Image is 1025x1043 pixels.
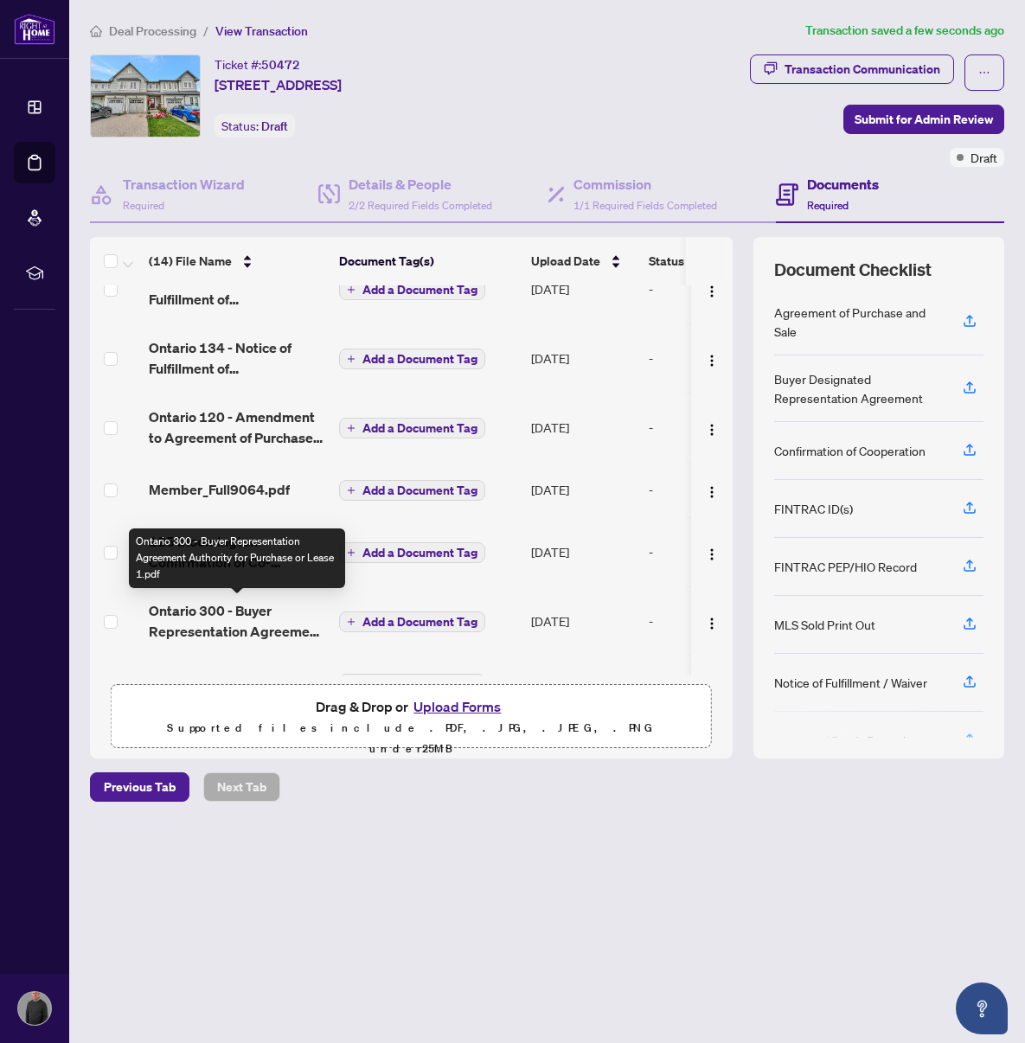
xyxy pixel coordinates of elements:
li: / [203,21,208,41]
span: Required [123,199,164,212]
button: Logo [698,538,726,566]
span: plus [347,486,356,495]
div: Agreement of Purchase and Sale [774,303,942,341]
span: Document Checklist [774,258,932,282]
img: Logo [705,354,719,368]
span: plus [347,355,356,363]
td: [DATE] [524,586,642,656]
button: Logo [698,607,726,635]
td: [DATE] [524,254,642,323]
span: Add a Document Tag [362,547,477,559]
div: - [649,611,782,630]
div: - [649,480,782,499]
span: Drag & Drop or [316,695,506,718]
button: Add a Document Tag [339,417,485,439]
span: Add a Document Tag [362,616,477,628]
span: Status [649,252,684,271]
span: Required [807,199,849,212]
button: Submit for Admin Review [843,105,1004,134]
button: Open asap [956,982,1008,1034]
article: Transaction saved a few seconds ago [805,21,1004,41]
div: - [649,349,782,368]
button: Add a Document Tag [339,479,485,502]
span: Member_Full9064.pdf [149,479,290,500]
th: Upload Date [524,237,642,285]
td: [DATE] [524,462,642,517]
div: Ticket #: [215,54,300,74]
span: plus [347,548,356,557]
span: Previous Tab [104,773,176,801]
button: Logo [698,344,726,372]
button: Add a Document Tag [339,349,485,369]
button: Add a Document Tag [339,279,485,300]
button: Add a Document Tag [339,611,485,633]
div: FINTRAC ID(s) [774,499,853,518]
span: Add a Document Tag [362,422,477,434]
div: - [649,279,782,298]
span: plus [347,617,356,626]
img: Logo [705,547,719,561]
button: Next Tab [203,772,280,802]
img: Logo [705,485,719,499]
button: Logo [698,275,726,303]
span: plus [347,285,356,294]
span: Drag & Drop orUpload FormsSupported files include .PDF, .JPG, .JPEG, .PNG under25MB [112,685,711,770]
div: Transaction Communication [785,55,940,83]
th: Document Tag(s) [332,237,524,285]
th: (14) File Name [142,237,332,285]
th: Status [642,237,789,285]
span: Draft [261,118,288,134]
span: Draft [971,148,997,167]
div: - [649,418,782,437]
span: 2/2 Required Fields Completed [349,199,492,212]
button: Transaction Communication [750,54,954,84]
div: Ontario 300 - Buyer Representation Agreement Authority for Purchase or Lease 1.pdf [129,528,345,588]
img: Profile Icon [18,992,51,1025]
button: Upload Forms [408,695,506,718]
div: Notice of Fulfillment / Waiver [774,673,927,692]
button: Add a Document Tag [339,480,485,501]
h4: Details & People [349,174,492,195]
div: MLS Sold Print Out [774,615,875,634]
img: logo [14,13,55,45]
div: Confirmation of Cooperation [774,441,926,460]
button: Logo [698,476,726,503]
button: Add a Document Tag [339,278,485,301]
span: Ontario 120 - Amendment to Agreement of Purchase and Sale 6.pdf [149,406,325,448]
img: Logo [705,423,719,437]
span: 1/1 Required Fields Completed [573,199,717,212]
h4: Documents [807,174,879,195]
button: Logo [698,669,726,697]
span: Offer_Bloomington.pdf [149,673,292,694]
div: Buyer Designated Representation Agreement [774,369,942,407]
span: Ontario 300 - Buyer Representation Agreement Authority for Purchase or Lease 1.pdf [149,600,325,642]
span: Add a Document Tag [362,484,477,496]
button: Add a Document Tag [339,542,485,563]
div: - [649,542,782,561]
button: Logo [698,413,726,441]
td: [DATE] [524,656,642,711]
h4: Commission [573,174,717,195]
img: Logo [705,617,719,630]
span: plus [347,424,356,432]
span: [STREET_ADDRESS] [215,74,342,95]
td: [DATE] [524,517,642,586]
button: Add a Document Tag [339,348,485,370]
div: FINTRAC PEP/HIO Record [774,557,917,576]
span: 50472 [261,57,300,73]
span: Add a Document Tag [362,284,477,296]
span: ellipsis [978,67,990,79]
td: [DATE] [524,393,642,462]
span: Ontario 134 - Notice of Fulfillment of ConditionsOption to Purchase Agreement.pdf [149,268,325,310]
span: home [90,25,102,37]
span: Add a Document Tag [362,353,477,365]
button: Add a Document Tag [339,418,485,438]
button: Add a Document Tag [339,611,485,632]
td: [DATE] [524,323,642,393]
p: Supported files include .PDF, .JPG, .JPEG, .PNG under 25 MB [122,718,701,759]
span: Ontario 134 - Notice of Fulfillment of ConditionsOption to Purchase Agreement copy.pdf [149,337,325,379]
div: - [649,674,782,693]
span: Upload Date [531,252,600,271]
span: (14) File Name [149,252,232,271]
span: Deal Processing [109,23,196,39]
